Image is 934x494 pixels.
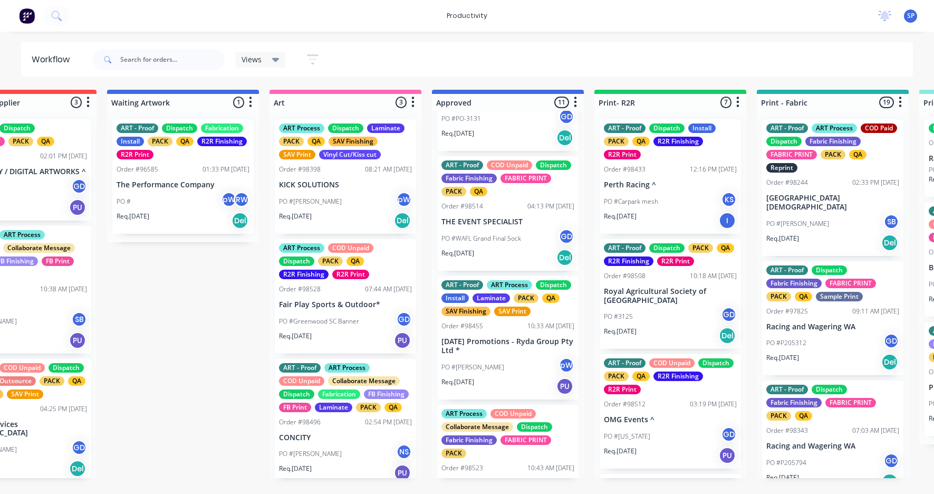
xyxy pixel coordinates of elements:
[19,8,35,24] img: Factory
[600,354,741,469] div: ART - ProofCOD UnpaidDispatchPACKQAR2R FinishingR2R PrintOrder #9851203:19 PM [DATE]OMG Events ^P...
[49,363,84,373] div: Dispatch
[365,284,412,294] div: 07:44 AM [DATE]
[71,311,87,327] div: SB
[117,197,131,206] p: PO #
[328,123,363,133] div: Dispatch
[279,165,321,174] div: Order #98398
[279,123,324,133] div: ART Process
[604,243,646,253] div: ART - Proof
[849,150,866,159] div: QA
[600,119,741,234] div: ART - ProofDispatchInstallPACKQAR2R FinishingR2R PrintOrder #9843312:16 PM [DATE]Perth Racing ^PO...
[117,212,149,221] p: Req. [DATE]
[632,137,650,146] div: QA
[201,123,243,133] div: Fabrication
[396,444,412,460] div: NS
[766,473,799,482] p: Req. [DATE]
[766,178,808,187] div: Order #98244
[600,239,741,349] div: ART - ProofDispatchPACKQAR2R FinishingR2R PrintOrder #9850810:18 AM [DATE]Royal Agricultural Soci...
[441,114,481,123] p: PO #PO-3131
[275,119,416,234] div: ART ProcessDispatchLaminatePACKQASAV FinishingSAV PrintVinyl Cut/Kiss cutOrder #9839808:21 AM [DA...
[332,270,369,279] div: R2R Print
[279,284,321,294] div: Order #98528
[441,8,493,24] div: productivity
[365,165,412,174] div: 08:21 AM [DATE]
[698,358,734,368] div: Dispatch
[7,389,43,399] div: SAV Print
[279,389,314,399] div: Dispatch
[176,137,194,146] div: QA
[883,453,899,469] div: GD
[117,123,158,133] div: ART - Proof
[487,160,532,170] div: COD Unpaid
[32,53,75,66] div: Workflow
[441,363,504,372] p: PO #[PERSON_NAME]
[556,129,573,146] div: Del
[279,300,412,309] p: Fair Play Sports & Outdoor*
[881,473,898,490] div: Del
[766,426,808,435] div: Order #98343
[766,219,829,229] p: PO #[PERSON_NAME]
[328,376,400,386] div: Collaborate Message
[275,359,416,487] div: ART - ProofART ProcessCOD UnpaidCollaborate MessageDispatchFabricationFB FinishingFB PrintLaminat...
[279,180,412,189] p: KICK SOLUTIONS
[825,398,876,407] div: FABRIC PRINT
[766,458,806,468] p: PO #P205794
[365,417,412,427] div: 02:54 PM [DATE]
[315,403,352,412] div: Laminate
[556,378,573,395] div: PU
[279,449,342,459] p: PO #[PERSON_NAME]
[441,293,469,303] div: Install
[441,202,483,211] div: Order #98514
[690,165,737,174] div: 12:16 PM [DATE]
[234,192,249,207] div: RW
[279,363,321,373] div: ART - Proof
[8,137,33,146] div: PACK
[3,243,75,253] div: Collaborate Message
[441,463,483,473] div: Order #98523
[766,398,822,407] div: Fabric Finishing
[221,192,237,207] div: pW
[319,150,381,159] div: Vinyl Cut/Kiss cut
[279,197,342,206] p: PO #[PERSON_NAME]
[437,276,579,400] div: ART - ProofART ProcessDispatchInstallLaminatePACKQASAV FinishingSAV PrintOrder #9845510:33 AM [DA...
[441,174,497,183] div: Fabric Finishing
[688,243,713,253] div: PACK
[812,385,847,394] div: Dispatch
[883,333,899,349] div: GD
[40,376,64,386] div: PACK
[766,322,899,331] p: Racing and Wagering WA
[604,327,637,336] p: Req. [DATE]
[441,160,483,170] div: ART - Proof
[275,239,416,354] div: ART ProcessCOD UnpaidDispatchPACKQAR2R FinishingR2R PrintOrder #9852807:44 AM [DATE]Fair Play Spo...
[279,243,324,253] div: ART Process
[766,292,791,301] div: PACK
[441,409,487,419] div: ART Process
[197,137,247,146] div: R2R Finishing
[69,199,86,216] div: PU
[604,212,637,221] p: Req. [DATE]
[632,372,650,381] div: QA
[812,123,857,133] div: ART Process
[821,150,845,159] div: PACK
[766,442,899,451] p: Racing and Wagering WA
[536,280,571,290] div: Dispatch
[441,217,574,226] p: THE EVENT SPECIALIST
[604,372,629,381] div: PACK
[71,440,87,455] div: GD
[795,411,812,421] div: QA
[318,256,343,266] div: PACK
[117,180,249,189] p: The Performance Company
[766,194,899,212] p: [GEOGRAPHIC_DATA][DEMOGRAPHIC_DATA]
[148,137,172,146] div: PACK
[441,280,483,290] div: ART - Proof
[441,321,483,331] div: Order #98455
[517,422,552,432] div: Dispatch
[500,435,551,445] div: FABRIC PRINT
[766,234,799,243] p: Req. [DATE]
[279,256,314,266] div: Dispatch
[604,256,653,266] div: R2R Finishing
[68,376,85,386] div: QA
[762,261,903,376] div: ART - ProofDispatchFabric FinishingFABRIC PRINTPACKQASample PrintOrder #9782509:11 AM [DATE]Racin...
[69,460,86,477] div: Del
[559,109,574,125] div: GD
